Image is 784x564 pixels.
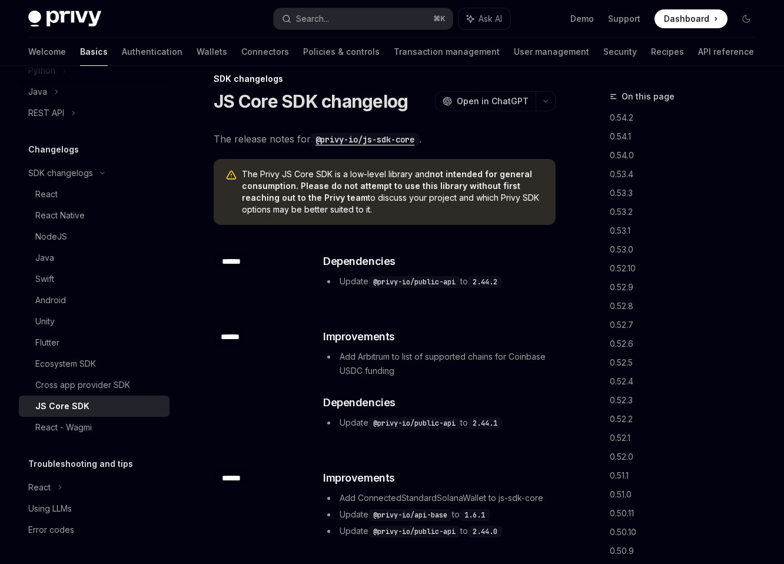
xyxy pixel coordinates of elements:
a: 0.51.1 [610,466,765,485]
div: Search... [296,12,329,26]
div: React [28,480,51,495]
span: Ask AI [479,13,502,25]
span: The Privy JS Core SDK is a low-level library and to discuss your project and which Privy SDK opti... [242,168,544,215]
a: Flutter [19,332,170,353]
a: React - Wagmi [19,417,170,438]
code: @privy-io/js-sdk-core [311,133,419,146]
a: Android [19,290,170,311]
h5: Troubleshooting and tips [28,457,133,471]
a: 0.54.2 [610,108,765,127]
span: The release notes for . [214,131,556,147]
div: Swift [35,272,54,286]
code: 2.44.0 [468,526,502,538]
a: Support [608,13,640,25]
a: Recipes [651,38,684,66]
a: 0.52.8 [610,297,765,316]
div: Flutter [35,336,59,350]
code: @privy-io/api-base [368,509,452,521]
a: API reference [698,38,754,66]
li: Update to [323,274,554,288]
a: 0.53.0 [610,240,765,259]
div: Cross app provider SDK [35,378,130,392]
a: 0.52.3 [610,391,765,410]
div: SDK changelogs [214,73,556,85]
div: REST API [28,106,64,120]
span: Improvements [323,470,395,486]
a: Cross app provider SDK [19,374,170,396]
a: Authentication [122,38,182,66]
a: Unity [19,311,170,332]
a: 0.52.4 [610,372,765,391]
a: 0.53.3 [610,184,765,203]
div: JS Core SDK [35,399,89,413]
a: Wallets [197,38,227,66]
code: 2.44.2 [468,276,502,288]
a: Transaction management [394,38,500,66]
div: Unity [35,314,55,329]
a: 0.52.6 [610,334,765,353]
span: ⌘ K [433,14,446,24]
a: 0.52.5 [610,353,765,372]
div: NodeJS [35,230,67,244]
div: Java [28,85,47,99]
a: Dashboard [655,9,727,28]
a: @privy-io/js-sdk-core [311,133,419,145]
span: Dashboard [664,13,709,25]
button: Search...⌘K [274,8,452,29]
a: NodeJS [19,226,170,247]
span: Open in ChatGPT [457,95,529,107]
li: Add Arbitrum to list of supported chains for Coinbase USDC funding [323,350,554,378]
div: Java [35,251,54,265]
a: Ecosystem SDK [19,353,170,374]
a: Using LLMs [19,498,170,519]
strong: not intended for general consumption. Please do not attempt to use this library without first rea... [242,169,532,203]
div: Ecosystem SDK [35,357,96,371]
div: Using LLMs [28,502,72,516]
div: Error codes [28,523,74,537]
a: React [19,184,170,205]
span: Improvements [323,329,395,345]
code: 2.44.1 [468,417,502,429]
div: React - Wagmi [35,420,92,434]
a: 0.53.1 [610,221,765,240]
a: Security [603,38,637,66]
a: 0.53.2 [610,203,765,221]
a: 0.52.0 [610,447,765,466]
div: React [35,187,58,201]
span: Dependencies [323,253,396,270]
a: 0.54.1 [610,127,765,146]
span: Dependencies [323,394,396,411]
div: SDK changelogs [28,166,93,180]
a: Basics [80,38,108,66]
button: Open in ChatGPT [435,91,536,111]
a: Java [19,247,170,268]
button: Toggle dark mode [737,9,756,28]
a: 0.52.1 [610,429,765,447]
a: JS Core SDK [19,396,170,417]
li: Add ConnectedStandardSolanaWallet to js-sdk-core [323,491,554,505]
code: @privy-io/public-api [368,526,460,538]
img: dark logo [28,11,101,27]
a: 0.50.11 [610,504,765,523]
code: @privy-io/public-api [368,276,460,288]
a: 0.54.0 [610,146,765,165]
a: Swift [19,268,170,290]
a: Error codes [19,519,170,540]
code: @privy-io/public-api [368,417,460,429]
a: 0.52.2 [610,410,765,429]
a: 0.52.7 [610,316,765,334]
a: User management [514,38,589,66]
a: Welcome [28,38,66,66]
svg: Warning [225,170,237,181]
a: 0.50.10 [610,523,765,542]
code: 1.6.1 [460,509,490,521]
a: 0.53.4 [610,165,765,184]
li: Update to [323,524,554,538]
li: Update to [323,416,554,430]
a: 0.51.0 [610,485,765,504]
a: 0.50.9 [610,542,765,560]
a: Connectors [241,38,289,66]
a: React Native [19,205,170,226]
a: 0.52.9 [610,278,765,297]
span: On this page [622,89,675,104]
